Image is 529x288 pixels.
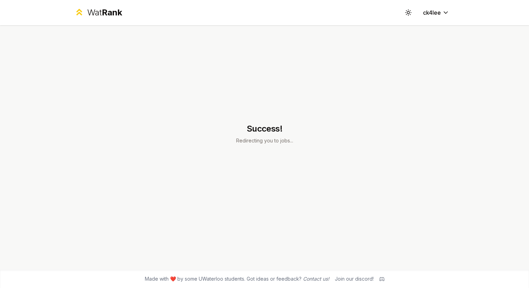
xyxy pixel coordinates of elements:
[87,7,122,18] div: Wat
[236,123,293,134] h1: Success!
[236,137,293,144] p: Redirecting you to jobs...
[74,7,122,18] a: WatRank
[423,8,441,17] span: ck4lee
[335,275,374,282] div: Join our discord!
[303,276,329,282] a: Contact us!
[417,6,455,19] button: ck4lee
[145,275,329,282] span: Made with ❤️ by some UWaterloo students. Got ideas or feedback?
[102,7,122,17] span: Rank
